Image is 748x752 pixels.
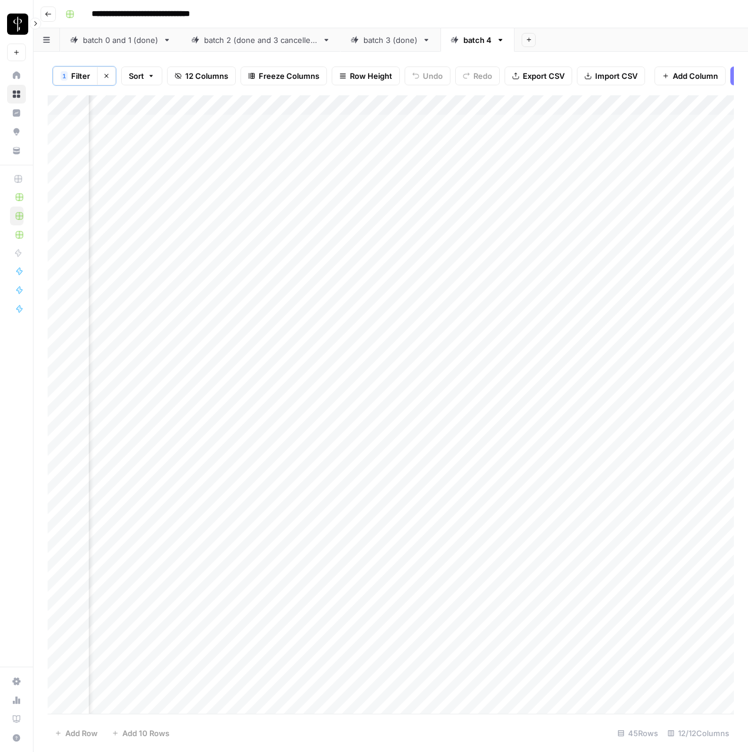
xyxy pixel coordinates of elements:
[7,141,26,160] a: Your Data
[53,66,97,85] button: 1Filter
[7,691,26,710] a: Usage
[65,727,98,739] span: Add Row
[595,70,637,82] span: Import CSV
[181,28,340,52] a: batch 2 (done and 3 cancelled)
[463,34,492,46] div: batch 4
[129,70,144,82] span: Sort
[71,70,90,82] span: Filter
[121,66,162,85] button: Sort
[105,724,176,743] button: Add 10 Rows
[505,66,572,85] button: Export CSV
[613,724,663,743] div: 45 Rows
[350,70,392,82] span: Row Height
[340,28,440,52] a: batch 3 (done)
[259,70,319,82] span: Freeze Columns
[7,85,26,104] a: Browse
[83,34,158,46] div: batch 0 and 1 (done)
[673,70,718,82] span: Add Column
[332,66,400,85] button: Row Height
[7,728,26,747] button: Help + Support
[473,70,492,82] span: Redo
[7,104,26,122] a: Insights
[405,66,450,85] button: Undo
[7,66,26,85] a: Home
[7,14,28,35] img: LP Production Workloads Logo
[363,34,418,46] div: batch 3 (done)
[62,71,66,81] span: 1
[48,724,105,743] button: Add Row
[455,66,500,85] button: Redo
[167,66,236,85] button: 12 Columns
[7,9,26,39] button: Workspace: LP Production Workloads
[523,70,565,82] span: Export CSV
[241,66,327,85] button: Freeze Columns
[663,724,734,743] div: 12/12 Columns
[60,28,181,52] a: batch 0 and 1 (done)
[185,70,228,82] span: 12 Columns
[7,710,26,728] a: Learning Hub
[440,28,515,52] a: batch 4
[654,66,726,85] button: Add Column
[122,727,169,739] span: Add 10 Rows
[577,66,645,85] button: Import CSV
[7,122,26,141] a: Opportunities
[61,71,68,81] div: 1
[423,70,443,82] span: Undo
[7,672,26,691] a: Settings
[204,34,318,46] div: batch 2 (done and 3 cancelled)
